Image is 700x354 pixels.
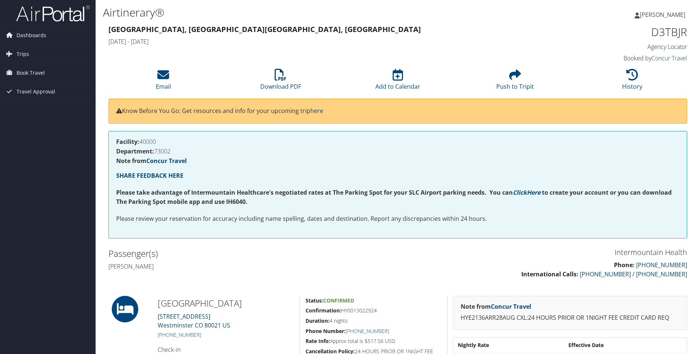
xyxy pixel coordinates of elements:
strong: Please take advantage of Intermountain Healthcare's negotiated rates at The Parking Spot for your... [116,188,513,197]
strong: [GEOGRAPHIC_DATA], [GEOGRAPHIC_DATA] [GEOGRAPHIC_DATA], [GEOGRAPHIC_DATA] [108,24,421,34]
a: History [622,73,642,91]
th: Effective Date [565,339,686,352]
span: Dashboards [17,26,46,45]
a: Push to Tripit [496,73,534,91]
h4: Check-in [158,346,294,354]
strong: Department: [116,147,154,155]
p: HYE2136ARR28AUG CXL:24 HOURS PRIOR OR 1NIGHT FEE CREDIT CARD REQ [461,313,679,323]
a: Click [513,188,527,197]
strong: Phone: [614,261,635,269]
p: Please review your reservation for accuracy including name spelling, dates and destination. Repor... [116,214,679,224]
span: Book Travel [17,64,45,82]
a: [PHONE_NUMBER] / [PHONE_NUMBER] [580,270,687,278]
strong: Status: [306,297,323,304]
h5: Approx total is $517.56 USD [306,337,442,345]
a: Concur Travel [146,157,187,165]
strong: Note from [116,157,187,165]
h1: Airtinerary® [103,5,496,20]
p: Know Before You Go: Get resources and info for your upcoming trip [116,106,679,116]
h5: HY0013022924 [306,307,442,314]
h4: 40000 [116,139,679,145]
strong: Phone Number: [306,328,346,334]
h1: D3TBJR [551,24,687,40]
span: [PERSON_NAME] [640,11,685,19]
a: [STREET_ADDRESS]Westminster CO 80021 US [158,312,230,329]
span: Confirmed [323,297,354,304]
a: Add to Calendar [375,73,420,91]
h4: Agency Locator [551,43,687,51]
a: Concur Travel [491,302,531,311]
h2: Passenger(s) [108,247,392,260]
a: [PERSON_NAME] [635,4,693,26]
a: SHARE FEEDBACK HERE [116,171,183,180]
a: Here [527,188,540,197]
h3: Intermountain Health [403,247,687,258]
h4: [PERSON_NAME] [108,262,392,270]
strong: International Calls: [521,270,578,278]
a: [PHONE_NUMBER] [636,261,687,269]
h4: 73002 [116,148,679,154]
strong: Rate Info: [306,337,330,344]
a: [PHONE_NUMBER] [158,331,201,338]
a: Download PDF [260,73,301,91]
span: Travel Approval [17,82,55,101]
strong: Confirmation: [306,307,341,314]
a: Concur Travel [651,54,687,62]
h5: 4 nights [306,317,442,325]
strong: Note from [461,302,531,311]
h4: [DATE] - [DATE] [108,38,540,46]
strong: Facility: [116,138,139,146]
img: airportal-logo.png [16,5,90,22]
h4: Booked by [551,54,687,62]
a: Email [156,73,171,91]
a: [PHONE_NUMBER] [346,328,389,334]
th: Nightly Rate [454,339,564,352]
span: Trips [17,45,29,63]
a: here [310,107,323,115]
strong: Duration: [306,317,329,324]
h2: [GEOGRAPHIC_DATA] [158,297,294,309]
